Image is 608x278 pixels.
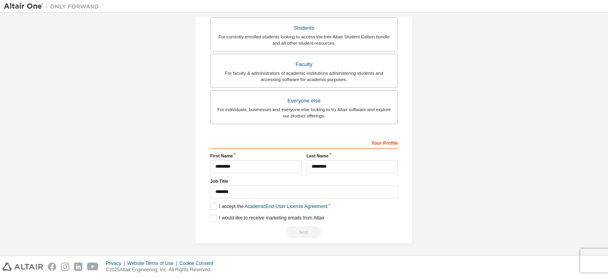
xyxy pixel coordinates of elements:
p: © 2025 Altair Engineering, Inc. All Rights Reserved. [106,267,218,273]
label: I accept the [210,203,327,210]
label: I would like to receive marketing emails from Altair [210,215,324,221]
div: Your Profile [210,136,398,149]
a: Academic End-User License Agreement [245,204,327,209]
div: Privacy [106,260,127,267]
div: Cookie Consent [179,260,218,267]
div: For faculty & administrators of academic institutions administering students and accessing softwa... [215,70,393,83]
div: Provide a valid email to continue [210,226,398,238]
div: Everyone else [215,95,393,106]
img: altair_logo.svg [2,263,43,271]
label: Job Title [210,178,398,184]
label: Last Name [306,153,398,159]
img: facebook.svg [48,263,56,271]
img: Altair One [4,2,103,10]
img: instagram.svg [61,263,69,271]
label: First Name [210,153,302,159]
div: Students [215,23,393,34]
div: Faculty [215,59,393,70]
img: linkedin.svg [74,263,82,271]
div: For currently enrolled students looking to access the free Altair Student Edition bundle and all ... [215,34,393,46]
div: Website Terms of Use [127,260,179,267]
div: For individuals, businesses and everyone else looking to try Altair software and explore our prod... [215,106,393,119]
img: youtube.svg [87,263,99,271]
